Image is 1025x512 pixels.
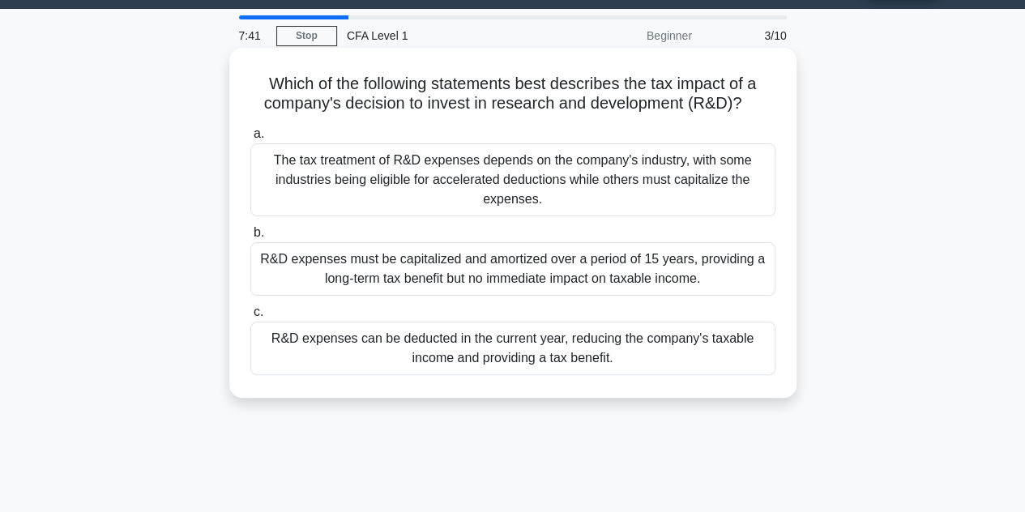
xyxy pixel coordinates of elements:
[560,19,702,52] div: Beginner
[337,19,560,52] div: CFA Level 1
[249,74,777,114] h5: Which of the following statements best describes the tax impact of a company's decision to invest...
[702,19,797,52] div: 3/10
[250,322,775,375] div: R&D expenses can be deducted in the current year, reducing the company's taxable income and provi...
[254,126,264,140] span: a.
[254,225,264,239] span: b.
[229,19,276,52] div: 7:41
[254,305,263,318] span: c.
[250,242,775,296] div: R&D expenses must be capitalized and amortized over a period of 15 years, providing a long-term t...
[250,143,775,216] div: The tax treatment of R&D expenses depends on the company's industry, with some industries being e...
[276,26,337,46] a: Stop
